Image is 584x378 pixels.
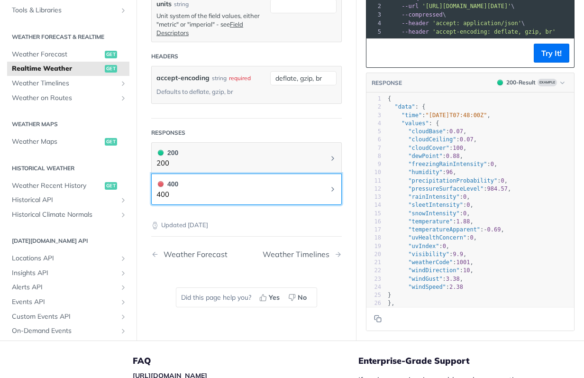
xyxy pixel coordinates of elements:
div: Defaults to deflate, gzip, br [156,85,233,99]
h5: Enterprise-Grade Support [358,355,561,367]
div: 17 [366,226,381,234]
span: { [388,95,391,102]
a: Previous Page: Weather Forecast [151,250,233,259]
span: 96 [446,169,453,175]
a: Historical Climate NormalsShow subpages for Historical Climate Normals [7,208,129,222]
span: : { [388,120,439,127]
span: 0.69 [487,226,501,233]
button: Show subpages for Historical Climate Normals [119,211,127,219]
span: "pressureSurfaceLevel" [408,185,484,192]
div: 6 [366,136,381,144]
button: Show subpages for Weather on Routes [119,94,127,102]
span: Events API [12,297,117,307]
div: 7 [366,144,381,152]
span: 9.9 [453,251,463,258]
span: --header [401,28,429,35]
span: "temperatureApparent" [408,226,480,233]
span: "uvIndex" [408,243,439,249]
button: Show subpages for Alerts API [119,284,127,291]
div: 10 [366,168,381,176]
span: : , [388,136,477,143]
span: : , [388,210,470,217]
span: "values" [401,120,429,127]
span: "cloudBase" [408,128,446,135]
span: 0.07 [449,128,463,135]
span: \ [384,11,446,18]
span: 'accept: application/json' [432,20,521,27]
a: Weather Mapsget [7,135,129,149]
a: Custom Events APIShow subpages for Custom Events API [7,310,129,324]
div: 13 [366,193,381,201]
div: 3 [366,10,383,19]
div: 22 [366,267,381,275]
span: On-Demand Events [12,326,117,336]
nav: Pagination Controls [151,240,342,268]
div: 4 [366,19,383,28]
span: Tools & Libraries [12,6,117,15]
div: 18 [366,234,381,242]
span: get [105,182,117,190]
span: Example [538,79,557,86]
span: "snowIntensity" [408,210,459,217]
span: : , [388,161,497,167]
span: : , [388,218,474,225]
span: Custom Events API [12,312,117,322]
span: 2.38 [449,284,463,290]
span: "cloudCover" [408,145,449,151]
span: Weather on Routes [12,93,117,103]
button: Copy to clipboard [371,46,384,60]
div: 8 [366,152,381,160]
p: 200 [156,158,178,169]
div: 15 [366,210,381,218]
p: Updated [DATE] [151,221,342,230]
a: Alerts APIShow subpages for Alerts API [7,280,129,295]
span: '[URL][DOMAIN_NAME][DATE]' [422,3,511,9]
span: "precipitationProbability" [408,177,497,184]
label: accept-encoding [156,71,210,85]
span: 0.07 [460,136,474,143]
span: Weather Recent History [12,181,102,191]
div: 5 [366,28,383,36]
span: 0 [466,202,470,208]
span: Insights API [12,268,117,278]
span: Locations API [12,254,117,263]
span: } [388,292,391,298]
div: 14 [366,201,381,209]
div: 19 [366,242,381,250]
a: Tools & LibrariesShow subpages for Tools & Libraries [7,3,129,18]
div: 2 [366,2,383,10]
span: \ [384,20,525,27]
button: Yes [256,290,285,304]
div: 1 [366,95,381,103]
div: 200 [156,148,178,158]
div: 21 [366,258,381,267]
a: Insights APIShow subpages for Insights API [7,266,129,280]
a: Field Descriptors [156,20,243,37]
div: 11 [366,177,381,185]
span: 0 [463,194,466,200]
a: On-Demand EventsShow subpages for On-Demand Events [7,324,129,338]
span: 0 [470,234,473,241]
h5: FAQ [133,355,358,367]
span: "humidity" [408,169,442,175]
span: : [388,284,463,290]
span: : , [388,243,449,249]
span: 1001 [456,259,470,266]
div: Did this page help you? [176,287,317,307]
span: 200 [158,150,164,156]
button: Show subpages for On-Demand Events [119,327,127,335]
button: Show subpages for Weather Timelines [119,80,127,87]
span: "windGust" [408,276,442,282]
span: : , [388,194,470,200]
div: 200 - Result [506,78,536,87]
span: "time" [401,112,422,119]
div: 4 [366,120,381,128]
button: Copy to clipboard [371,312,384,326]
span: Weather Maps [12,137,102,147]
span: : , [388,276,463,282]
span: : , [388,185,511,192]
span: "dewPoint" [408,153,442,159]
span: : , [388,145,466,151]
div: 24 [366,283,381,291]
span: 400 [158,181,164,187]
